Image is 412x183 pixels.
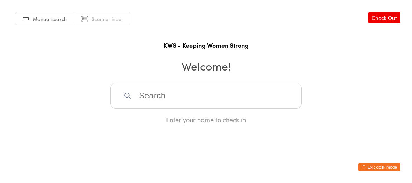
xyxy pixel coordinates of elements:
[368,12,400,23] a: Check Out
[7,41,405,50] h1: KWS - Keeping Women Strong
[7,58,405,74] h2: Welcome!
[33,15,67,22] span: Manual search
[92,15,123,22] span: Scanner input
[110,83,302,109] input: Search
[110,115,302,124] div: Enter your name to check in
[358,163,400,171] button: Exit kiosk mode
